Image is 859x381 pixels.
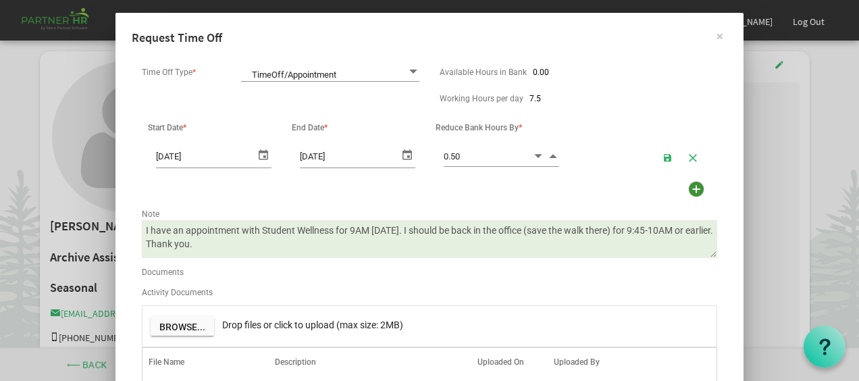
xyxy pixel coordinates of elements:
[222,320,403,330] span: Drop files or click to upload (max size: 2MB)
[554,357,600,367] span: Uploaded By
[292,123,328,132] span: End Date
[686,179,706,199] img: add.png
[683,147,703,166] button: Cancel
[658,147,678,166] button: Save
[255,145,271,164] span: select
[685,178,707,200] div: Add more time to Request
[477,357,524,367] span: Uploaded On
[399,145,415,164] span: select
[436,123,522,132] span: Reduce Bank Hours By
[275,357,316,367] span: Description
[529,94,541,103] span: 7.5
[547,148,559,163] span: Increment value
[440,95,523,103] label: Working Hours per day
[532,148,544,163] span: Decrement value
